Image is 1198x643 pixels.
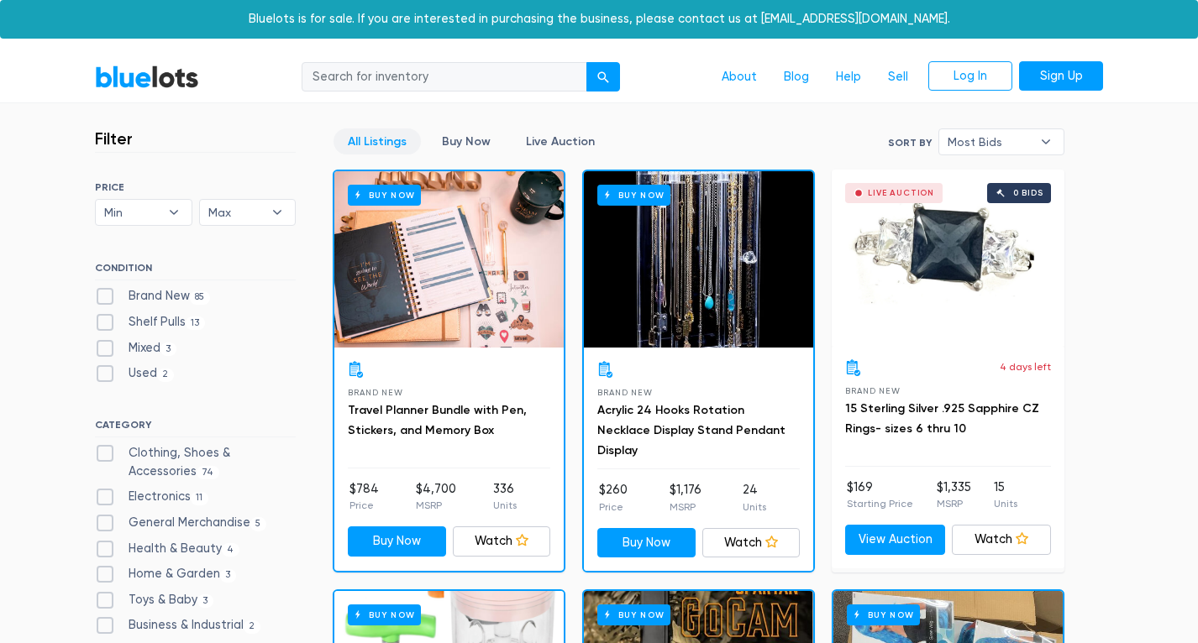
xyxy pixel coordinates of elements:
b: ▾ [156,200,192,225]
a: Buy Now [428,128,505,154]
p: MSRP [670,499,701,515]
span: 3 [220,569,236,583]
span: Brand New [597,388,652,397]
a: Log In [928,61,1012,91]
h6: CONDITION [95,262,296,280]
a: 15 Sterling Silver .925 Sapphire CZ Rings- sizes 6 thru 10 [845,401,1039,436]
span: 3 [160,342,176,356]
li: $169 [847,478,913,512]
span: Min [104,200,160,225]
span: 2 [244,620,260,634]
a: Help [822,61,875,93]
h3: Filter [95,128,133,149]
label: Home & Garden [95,565,236,583]
div: 0 bids [1013,189,1043,197]
a: Sell [875,61,922,93]
h6: CATEGORY [95,419,296,437]
a: Travel Planner Bundle with Pen, Stickers, and Memory Box [348,403,527,437]
span: 2 [157,369,174,382]
a: Watch [702,528,801,558]
span: 74 [197,466,219,479]
span: Most Bids [948,129,1032,154]
li: 24 [743,481,766,515]
a: Watch [453,526,551,557]
label: Business & Industrial [95,616,260,635]
h6: Buy Now [348,185,421,206]
label: Electronics [95,488,208,506]
li: $1,176 [670,481,701,515]
h6: PRICE [95,181,296,193]
li: $4,700 [416,480,456,514]
li: $1,335 [937,478,971,512]
h6: Buy Now [597,604,670,625]
a: Sign Up [1019,61,1103,91]
a: Live Auction 0 bids [832,170,1064,346]
label: Shelf Pulls [95,313,205,332]
a: Buy Now [584,171,813,348]
span: Max [208,200,264,225]
label: Clothing, Shoes & Accessories [95,444,296,480]
li: 336 [493,480,517,514]
a: Live Auction [512,128,609,154]
a: All Listings [334,128,421,154]
h6: Buy Now [597,185,670,206]
span: 11 [191,492,208,505]
span: 5 [250,517,266,531]
p: MSRP [416,498,456,513]
label: Mixed [95,339,176,358]
span: 85 [190,291,210,305]
p: Units [994,496,1017,511]
li: $260 [599,481,628,515]
p: Units [743,499,766,515]
span: 13 [186,316,205,330]
span: 4 [222,543,239,557]
label: Toys & Baby [95,591,213,609]
a: Blog [770,61,822,93]
span: Brand New [845,386,900,395]
a: View Auction [845,525,945,555]
a: Buy Now [334,171,564,348]
p: 4 days left [1000,359,1051,374]
a: Buy Now [348,526,446,557]
b: ▾ [260,200,295,225]
li: $784 [349,480,379,514]
p: Price [349,498,379,513]
input: Search for inventory [302,62,587,92]
span: 3 [197,594,213,608]
p: MSRP [937,496,971,511]
li: 15 [994,478,1017,512]
h6: Buy Now [847,604,920,625]
a: About [708,61,770,93]
a: Buy Now [597,528,696,558]
label: Sort By [888,135,932,150]
span: Brand New [348,388,402,397]
a: Watch [952,525,1052,555]
label: Brand New [95,287,210,306]
label: Used [95,364,174,383]
p: Units [493,498,517,513]
a: BlueLots [95,65,199,89]
a: Acrylic 24 Hooks Rotation Necklace Display Stand Pendant Display [597,403,786,457]
div: Live Auction [868,189,934,197]
p: Price [599,499,628,515]
h6: Buy Now [348,604,421,625]
label: General Merchandise [95,514,266,532]
p: Starting Price [847,496,913,511]
label: Health & Beauty [95,540,239,558]
b: ▾ [1028,129,1064,154]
